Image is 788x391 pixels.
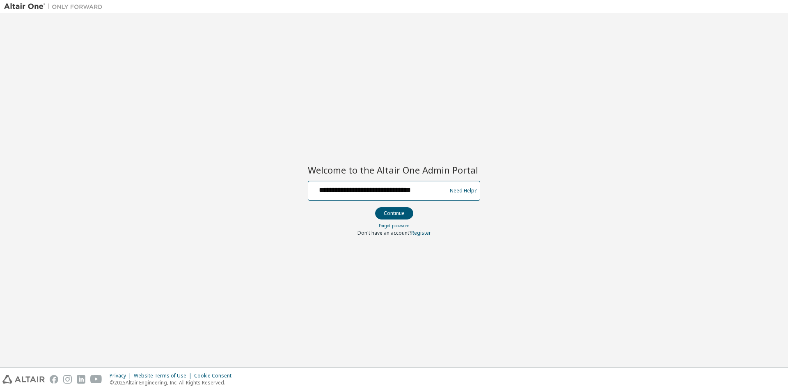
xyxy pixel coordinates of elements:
img: facebook.svg [50,375,58,384]
a: Forgot password [379,223,410,229]
a: Need Help? [450,190,476,191]
img: youtube.svg [90,375,102,384]
button: Continue [375,207,413,220]
img: Altair One [4,2,107,11]
h2: Welcome to the Altair One Admin Portal [308,164,480,176]
img: altair_logo.svg [2,375,45,384]
a: Register [411,229,431,236]
div: Website Terms of Use [134,373,194,379]
div: Cookie Consent [194,373,236,379]
img: instagram.svg [63,375,72,384]
span: Don't have an account? [357,229,411,236]
img: linkedin.svg [77,375,85,384]
div: Privacy [110,373,134,379]
p: © 2025 Altair Engineering, Inc. All Rights Reserved. [110,379,236,386]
